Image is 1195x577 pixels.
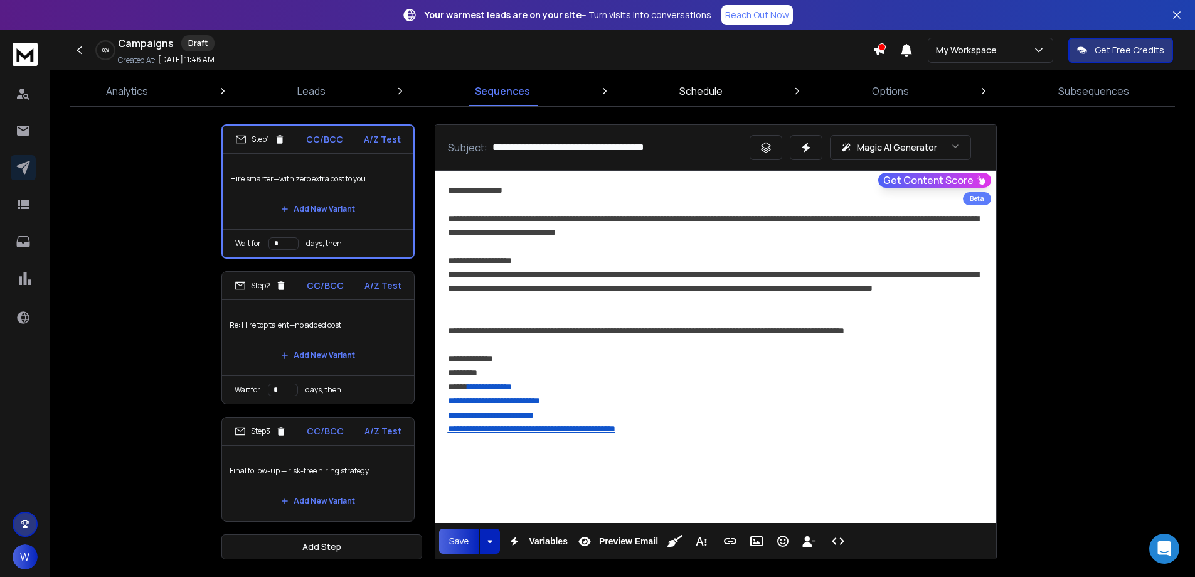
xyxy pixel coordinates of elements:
h1: Campaigns [118,36,174,51]
button: Code View [826,529,850,554]
p: 0 % [102,46,109,54]
button: Emoticons [771,529,795,554]
button: W [13,544,38,569]
p: Wait for [235,385,260,395]
div: Step 1 [235,134,285,145]
p: CC/BCC [306,133,343,146]
button: Insert Unsubscribe Link [797,529,821,554]
p: days, then [306,239,342,249]
p: CC/BCC [307,279,344,292]
span: Preview Email [597,536,661,547]
div: Step 3 [235,426,287,437]
li: Step1CC/BCCA/Z TestHire smarter—with zero extra cost to youAdd New VariantWait fordays, then [221,124,415,259]
span: Variables [526,536,570,547]
a: Subsequences [1051,76,1137,106]
p: Options [872,84,909,99]
p: Hire smarter—with zero extra cost to you [230,161,406,197]
div: Step 2 [235,280,287,291]
img: logo [13,43,38,66]
div: Beta [963,192,991,205]
p: Leads [297,84,326,99]
p: A/Z Test [364,425,401,438]
button: Magic AI Generator [830,135,971,160]
button: More Text [689,529,713,554]
p: My Workspace [936,44,1002,57]
button: Save [439,529,479,554]
p: Wait for [235,239,261,249]
button: Clean HTML [663,529,687,554]
p: Magic AI Generator [857,141,937,154]
p: Subsequences [1058,84,1129,99]
p: Final follow-up — risk-free hiring strategy [230,453,406,488]
a: Options [864,76,916,106]
p: Subject: [448,140,487,155]
p: Reach Out Now [725,9,789,21]
p: CC/BCC [307,425,344,438]
p: Schedule [679,84,723,99]
a: Sequences [467,76,538,106]
button: Insert Link (Ctrl+K) [718,529,742,554]
a: Analytics [98,76,156,106]
strong: Your warmest leads are on your site [425,9,582,21]
p: A/Z Test [364,279,401,292]
p: – Turn visits into conversations [425,9,711,21]
button: Add New Variant [271,197,365,222]
button: Add New Variant [271,488,365,514]
p: days, then [305,385,341,395]
button: Get Free Credits [1068,38,1173,63]
button: Get Content Score [878,173,991,188]
p: A/Z Test [364,133,401,146]
a: Leads [290,76,333,106]
a: Schedule [672,76,730,106]
p: Get Free Credits [1095,44,1164,57]
li: Step3CC/BCCA/Z TestFinal follow-up — risk-free hiring strategyAdd New Variant [221,417,415,522]
div: Draft [181,35,215,51]
button: Variables [502,529,570,554]
p: [DATE] 11:46 AM [158,55,215,65]
button: Add Step [221,534,422,559]
p: Sequences [475,84,530,99]
a: Reach Out Now [721,5,793,25]
p: Created At: [118,55,156,65]
button: Preview Email [573,529,661,554]
button: Add New Variant [271,343,365,368]
button: Insert Image (Ctrl+P) [745,529,768,554]
p: Analytics [106,84,148,99]
p: Re: Hire top talent—no added cost [230,308,406,343]
li: Step2CC/BCCA/Z TestRe: Hire top talent—no added costAdd New VariantWait fordays, then [221,271,415,404]
div: Open Intercom Messenger [1149,534,1179,564]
